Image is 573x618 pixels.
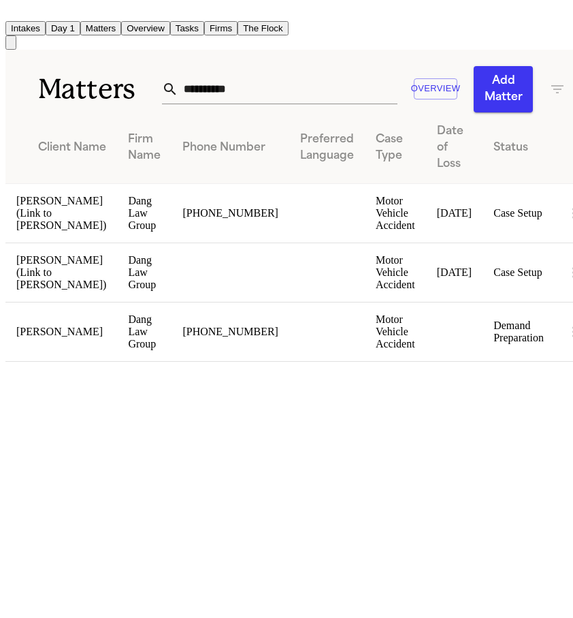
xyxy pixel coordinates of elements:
[170,22,204,33] a: Tasks
[46,22,80,33] a: Day 1
[238,22,289,33] a: The Flock
[5,21,46,35] button: Intakes
[238,21,289,35] button: The Flock
[117,302,171,361] td: Dang Law Group
[121,22,170,33] a: Overview
[171,302,289,361] td: [PHONE_NUMBER]
[493,140,544,156] div: Status
[80,22,121,33] a: Matters
[426,243,483,302] td: [DATE]
[365,183,426,243] td: Motor Vehicle Accident
[5,243,117,302] td: [PERSON_NAME] (Link to [PERSON_NAME])
[117,183,171,243] td: Dang Law Group
[482,243,555,302] td: Case Setup
[474,66,533,112] button: Add Matter
[170,21,204,35] button: Tasks
[204,21,238,35] button: Firms
[365,243,426,302] td: Motor Vehicle Accident
[38,140,106,156] div: Client Name
[121,21,170,35] button: Overview
[38,72,162,106] h1: Matters
[5,5,22,18] img: Finch Logo
[5,183,117,243] td: [PERSON_NAME] (Link to [PERSON_NAME])
[437,123,472,172] div: Date of Loss
[171,183,289,243] td: [PHONE_NUMBER]
[204,22,238,33] a: Firms
[117,243,171,302] td: Dang Law Group
[5,22,46,33] a: Intakes
[128,132,161,164] div: Firm Name
[182,140,278,156] div: Phone Number
[482,302,555,361] td: Demand Preparation
[365,302,426,361] td: Motor Vehicle Accident
[300,132,354,164] div: Preferred Language
[5,302,117,361] td: [PERSON_NAME]
[426,183,483,243] td: [DATE]
[482,183,555,243] td: Case Setup
[376,132,415,164] div: Case Type
[5,9,22,20] a: Home
[80,21,121,35] button: Matters
[46,21,80,35] button: Day 1
[414,78,457,99] button: Overview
